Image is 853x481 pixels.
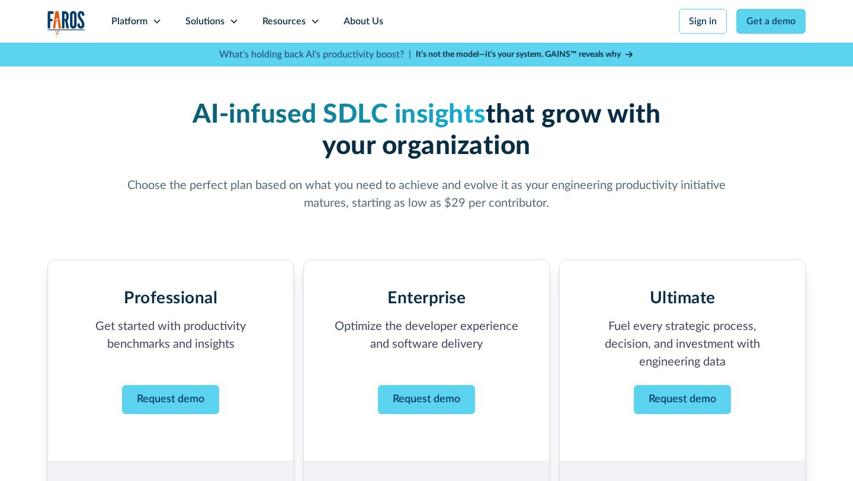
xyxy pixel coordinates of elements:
[416,50,621,59] strong: It’s not the model—it’s your system. GAINS™ reveals why
[387,288,466,309] h2: Enterprise
[124,288,217,309] h2: Professional
[111,14,147,28] div: Platform
[76,318,265,371] p: Get started with productivity benchmarks and insights ‍
[332,318,521,371] p: Optimize the developer experience and software delivery ‍
[47,11,85,35] img: Logo of the analytics and reporting company Faros.
[416,49,634,61] a: It’s not the model—it’s your system. GAINS™ reveals why
[378,385,475,414] a: Contact Modal
[650,288,716,309] h2: Ultimate
[122,385,219,414] a: Contact Modal
[193,102,486,128] span: AI-infused SDLC insights
[588,318,777,371] p: Fuel every strategic process, decision, and investment with engineering data
[123,100,730,162] h1: that grow with your organization
[185,14,225,28] div: Solutions
[219,47,411,62] p: What's holding back AI's productivity boost? |
[736,9,806,34] a: Get a demo
[679,9,727,34] a: Sign in
[634,385,731,414] a: Contact Modal
[47,11,85,35] a: home
[262,14,306,28] div: Resources
[123,177,730,212] p: Choose the perfect plan based on what you need to achieve and evolve it as your engineering produ...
